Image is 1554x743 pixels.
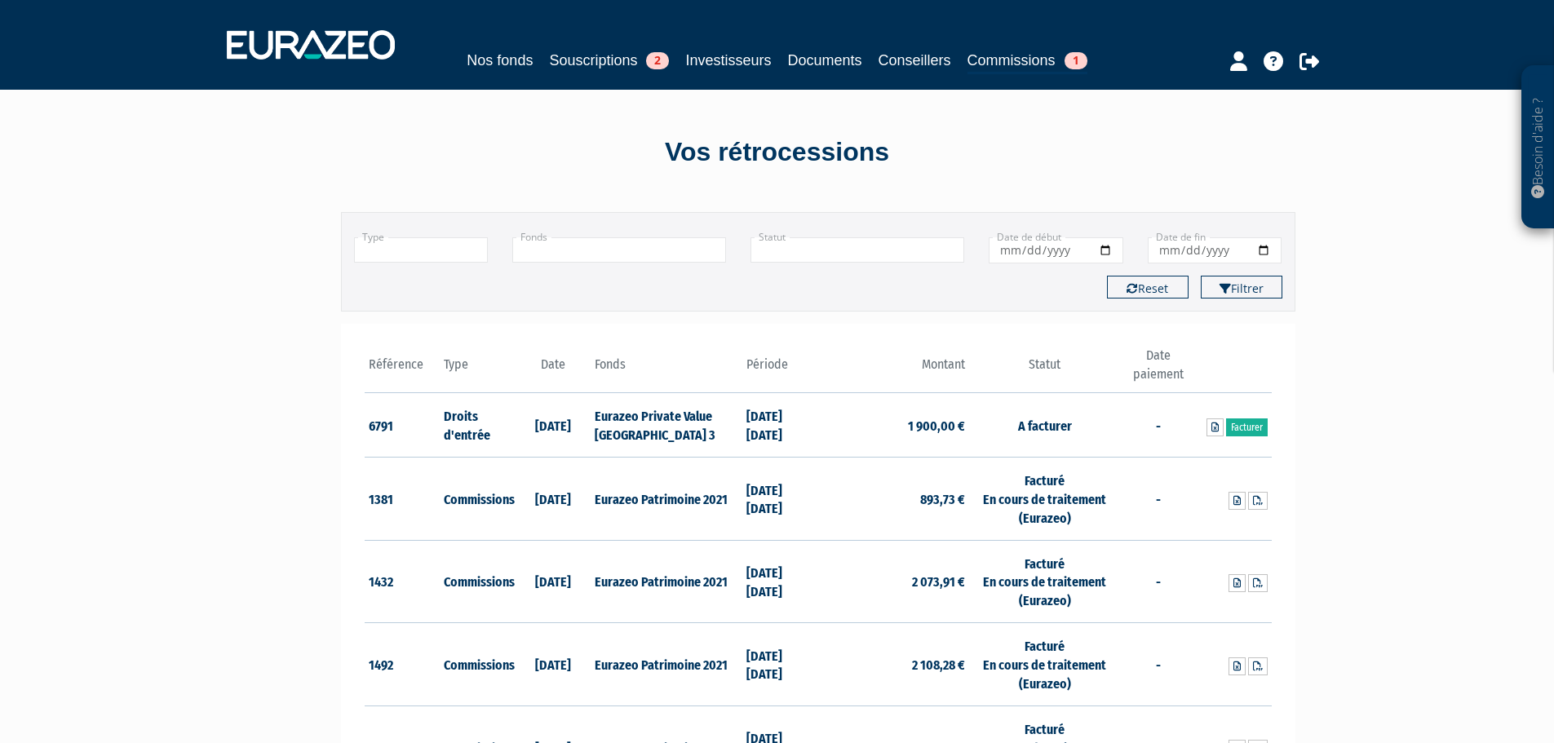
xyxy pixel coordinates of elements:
[312,134,1242,171] div: Vos rétrocessions
[742,393,818,458] td: [DATE] [DATE]
[1120,347,1196,393] th: Date paiement
[440,458,516,541] td: Commissions
[742,540,818,623] td: [DATE] [DATE]
[440,347,516,393] th: Type
[516,393,591,458] td: [DATE]
[591,347,742,393] th: Fonds
[365,393,441,458] td: 6791
[516,623,591,706] td: [DATE]
[365,540,441,623] td: 1432
[646,52,669,69] span: 2
[549,49,669,72] a: Souscriptions2
[365,623,441,706] td: 1492
[879,49,951,72] a: Conseillers
[969,393,1120,458] td: A facturer
[818,347,969,393] th: Montant
[742,623,818,706] td: [DATE] [DATE]
[967,49,1087,74] a: Commissions1
[516,347,591,393] th: Date
[440,393,516,458] td: Droits d'entrée
[969,347,1120,393] th: Statut
[1120,458,1196,541] td: -
[969,458,1120,541] td: Facturé En cours de traitement (Eurazeo)
[1226,418,1268,436] a: Facturer
[227,30,395,60] img: 1732889491-logotype_eurazeo_blanc_rvb.png
[516,540,591,623] td: [DATE]
[685,49,771,72] a: Investisseurs
[788,49,862,72] a: Documents
[440,540,516,623] td: Commissions
[591,458,742,541] td: Eurazeo Patrimoine 2021
[1120,623,1196,706] td: -
[1120,393,1196,458] td: -
[1065,52,1087,69] span: 1
[467,49,533,72] a: Nos fonds
[440,623,516,706] td: Commissions
[1107,276,1189,299] button: Reset
[818,540,969,623] td: 2 073,91 €
[1120,540,1196,623] td: -
[591,623,742,706] td: Eurazeo Patrimoine 2021
[742,458,818,541] td: [DATE] [DATE]
[742,347,818,393] th: Période
[969,540,1120,623] td: Facturé En cours de traitement (Eurazeo)
[818,623,969,706] td: 2 108,28 €
[591,393,742,458] td: Eurazeo Private Value [GEOGRAPHIC_DATA] 3
[1529,74,1547,221] p: Besoin d'aide ?
[818,393,969,458] td: 1 900,00 €
[365,347,441,393] th: Référence
[1201,276,1282,299] button: Filtrer
[969,623,1120,706] td: Facturé En cours de traitement (Eurazeo)
[818,458,969,541] td: 893,73 €
[591,540,742,623] td: Eurazeo Patrimoine 2021
[516,458,591,541] td: [DATE]
[365,458,441,541] td: 1381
